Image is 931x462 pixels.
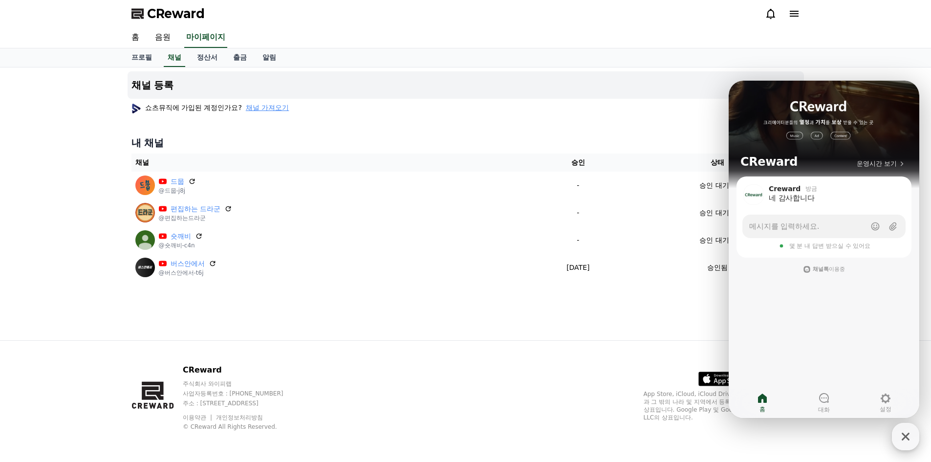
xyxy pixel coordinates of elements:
[183,390,302,397] p: 사업자등록번호 : [PHONE_NUMBER]
[184,27,227,48] a: 마이페이지
[159,242,203,249] p: @숏깨비-c4n
[183,414,214,421] a: 이용약관
[729,81,919,418] iframe: Channel chat
[216,414,263,421] a: 개인정보처리방침
[135,230,155,250] img: 숏깨비
[159,187,196,195] p: @드뭅-j8j
[255,48,284,67] a: 알림
[524,208,631,218] p: -
[147,27,178,48] a: 음원
[124,48,160,67] a: 프로필
[699,180,736,191] p: 승인 대기중
[135,176,155,195] img: 드뭅
[147,6,205,22] span: CReward
[164,48,185,67] a: 채널
[131,80,174,90] h4: 채널 등록
[644,390,800,421] p: App Store, iCloud, iCloud Drive 및 iTunes Store는 미국과 그 밖의 나라 및 지역에서 등록된 Apple Inc.의 서비스 상표입니다. Goo...
[189,48,225,67] a: 정산서
[135,203,155,222] img: 편집하는 드라군
[225,48,255,67] a: 출금
[635,154,800,172] th: 상태
[128,71,804,99] button: 채널 등록
[520,154,635,172] th: 승인
[171,231,191,242] a: 숏깨비
[524,263,631,273] p: [DATE]
[699,208,736,218] p: 승인 대기중
[131,136,800,150] h4: 내 채널
[135,258,155,277] img: 버스안에서
[171,204,220,214] a: 편집하는 드라군
[159,214,232,222] p: @편집하는드라군
[183,380,302,388] p: 주식회사 와이피랩
[124,27,147,48] a: 홈
[171,259,205,269] a: 버스안에서
[699,235,736,245] p: 승인 대기중
[524,235,631,245] p: -
[524,180,631,191] p: -
[131,154,521,172] th: 채널
[707,263,728,273] p: 승인됨
[246,103,289,112] button: 채널 가져오기
[183,364,302,376] p: CReward
[131,104,141,113] img: profile
[131,103,289,112] p: 쇼츠뮤직에 가입된 계정인가요?
[183,399,302,407] p: 주소 : [STREET_ADDRESS]
[171,176,184,187] a: 드뭅
[183,423,302,431] p: © CReward All Rights Reserved.
[159,269,217,277] p: @버스안에서-t6j
[131,6,205,22] a: CReward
